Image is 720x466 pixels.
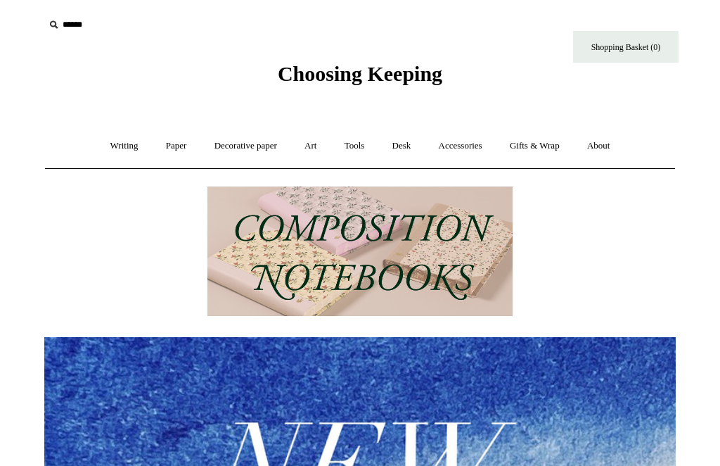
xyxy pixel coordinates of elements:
[426,127,495,165] a: Accessories
[380,127,424,165] a: Desk
[574,127,623,165] a: About
[573,31,679,63] a: Shopping Basket (0)
[332,127,378,165] a: Tools
[202,127,290,165] a: Decorative paper
[278,62,442,85] span: Choosing Keeping
[497,127,572,165] a: Gifts & Wrap
[278,73,442,83] a: Choosing Keeping
[292,127,329,165] a: Art
[153,127,200,165] a: Paper
[98,127,151,165] a: Writing
[207,187,513,317] img: 202302 Composition ledgers.jpg__PID:69722ee6-fa44-49dd-a067-31375e5d54ec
